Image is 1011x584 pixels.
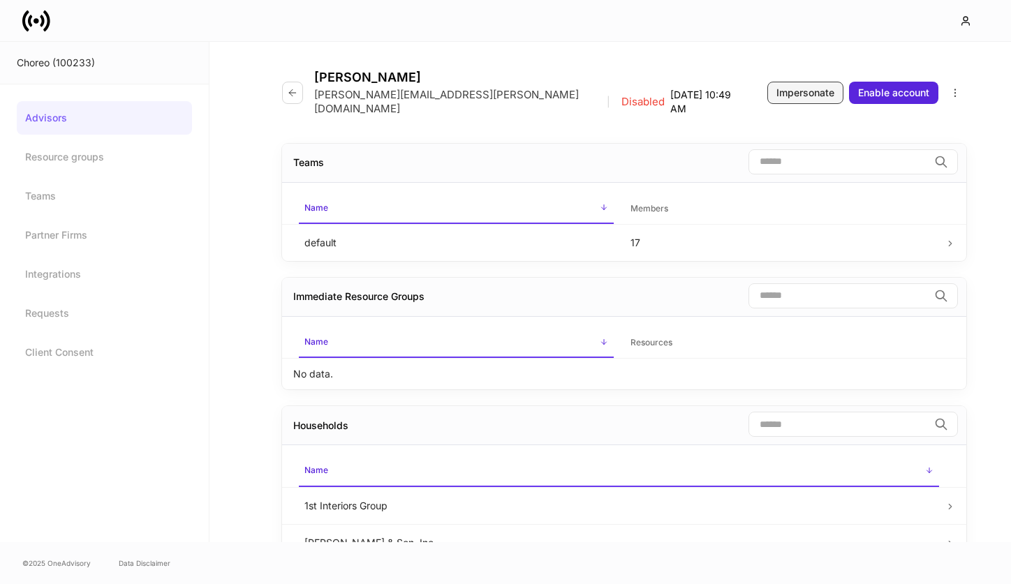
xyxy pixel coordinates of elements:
h6: Name [304,335,328,348]
a: Partner Firms [17,218,192,252]
td: [PERSON_NAME] & Son, Inc. [293,524,945,561]
p: Disabled [621,95,665,109]
span: Resources [625,329,940,357]
p: [PERSON_NAME][EMAIL_ADDRESS][PERSON_NAME][DOMAIN_NAME] [314,88,596,116]
a: Teams [17,179,192,213]
div: Households [293,419,348,433]
div: Choreo (100233) [17,56,192,70]
div: Enable account [858,86,929,100]
a: Advisors [17,101,192,135]
p: [DATE] 10:49 AM [670,88,734,116]
h6: Resources [630,336,672,349]
p: No data. [293,367,333,381]
div: Immediate Resource Groups [293,290,425,304]
a: Requests [17,297,192,330]
span: Name [299,328,614,358]
span: Name [299,194,614,224]
p: | [607,95,610,109]
a: Resource groups [17,140,192,174]
a: Integrations [17,257,192,291]
td: 1st Interiors Group [293,487,945,524]
a: Client Consent [17,336,192,369]
div: Impersonate [776,86,834,100]
button: Impersonate [767,82,843,104]
h6: Members [630,202,668,215]
span: © 2025 OneAdvisory [22,557,91,569]
td: default [293,224,619,261]
span: Name [299,456,939,486]
a: Data Disclaimer [119,557,170,569]
button: Enable account [849,82,938,104]
div: Teams [293,156,324,170]
td: 17 [619,224,945,261]
h4: [PERSON_NAME] [314,70,734,85]
span: Members [625,195,940,223]
h6: Name [304,463,328,477]
h6: Name [304,201,328,214]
